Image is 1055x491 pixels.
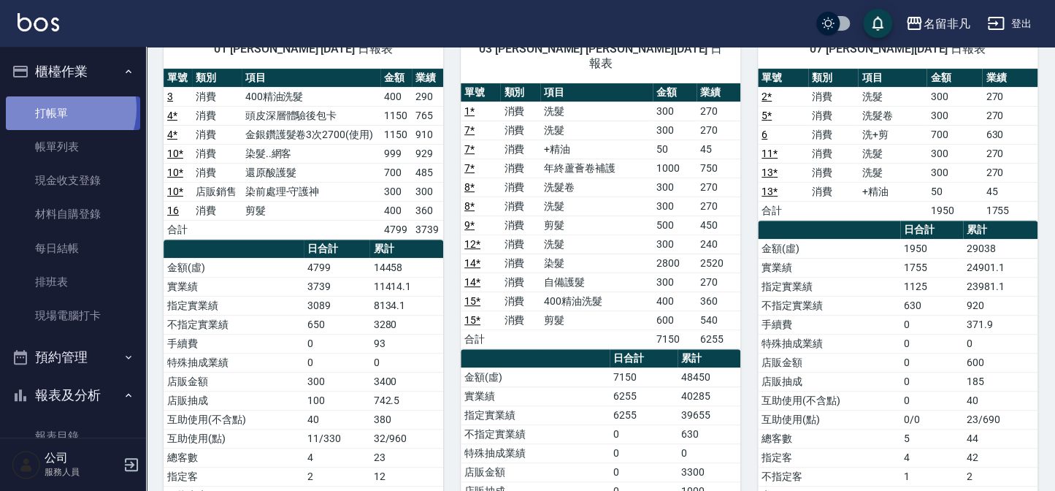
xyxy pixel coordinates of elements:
[653,330,697,349] td: 7150
[610,425,678,444] td: 0
[900,315,963,334] td: 0
[858,69,927,88] th: 項目
[653,216,697,235] td: 500
[6,376,140,414] button: 報表及分析
[678,463,740,482] td: 3300
[923,15,970,33] div: 名留非凡
[540,102,653,121] td: 洗髮
[540,178,653,197] td: 洗髮卷
[540,273,653,292] td: 自備護髮
[461,406,610,425] td: 指定實業績
[610,463,678,482] td: 0
[927,125,982,144] td: 700
[167,91,173,102] a: 3
[697,140,740,159] td: 45
[653,178,697,197] td: 300
[6,338,140,376] button: 預約管理
[164,296,304,315] td: 指定實業績
[164,353,304,372] td: 特殊抽成業績
[380,69,412,88] th: 金額
[500,159,540,178] td: 消費
[412,125,443,144] td: 910
[653,311,697,330] td: 600
[758,353,900,372] td: 店販金額
[758,296,900,315] td: 不指定實業績
[758,467,900,486] td: 不指定客
[697,159,740,178] td: 750
[304,410,370,429] td: 40
[927,69,982,88] th: 金額
[858,125,927,144] td: 洗+剪
[963,334,1037,353] td: 0
[380,144,412,163] td: 999
[758,201,808,220] td: 合計
[540,197,653,216] td: 洗髮
[412,144,443,163] td: 929
[380,220,412,239] td: 4799
[758,277,900,296] td: 指定實業績
[697,273,740,292] td: 270
[164,448,304,467] td: 總客數
[192,182,242,201] td: 店販銷售
[500,216,540,235] td: 消費
[164,372,304,391] td: 店販金額
[304,391,370,410] td: 100
[304,353,370,372] td: 0
[242,69,380,88] th: 項目
[963,258,1037,277] td: 24901.1
[369,448,443,467] td: 23
[758,334,900,353] td: 特殊抽成業績
[242,201,380,220] td: 剪髮
[697,235,740,254] td: 240
[380,163,412,182] td: 700
[758,410,900,429] td: 互助使用(點)
[461,83,740,349] table: a dense table
[758,429,900,448] td: 總客數
[982,125,1037,144] td: 630
[192,125,242,144] td: 消費
[369,315,443,334] td: 3280
[242,87,380,106] td: 400精油洗髮
[963,467,1037,486] td: 2
[242,182,380,201] td: 染前處理-守護神
[369,277,443,296] td: 11414.1
[653,140,697,159] td: 50
[500,273,540,292] td: 消費
[697,292,740,311] td: 360
[678,425,740,444] td: 630
[863,9,892,38] button: save
[678,444,740,463] td: 0
[500,254,540,273] td: 消費
[982,182,1037,201] td: 45
[192,87,242,106] td: 消費
[540,254,653,273] td: 染髮
[500,311,540,330] td: 消費
[500,197,540,216] td: 消費
[963,296,1037,315] td: 920
[478,42,723,71] span: 03 [PERSON_NAME] [PERSON_NAME][DATE] 日報表
[369,391,443,410] td: 742.5
[164,334,304,353] td: 手續費
[900,391,963,410] td: 0
[6,265,140,299] a: 排班表
[304,240,370,259] th: 日合計
[697,311,740,330] td: 540
[963,277,1037,296] td: 23981.1
[192,69,242,88] th: 類別
[900,239,963,258] td: 1950
[164,277,304,296] td: 實業績
[6,53,140,91] button: 櫃檯作業
[461,425,610,444] td: 不指定實業績
[758,258,900,277] td: 實業績
[380,182,412,201] td: 300
[500,292,540,311] td: 消費
[678,349,740,368] th: 累計
[982,87,1037,106] td: 270
[900,410,963,429] td: 0/0
[164,391,304,410] td: 店販抽成
[540,159,653,178] td: 年終蘆薈卷補護
[900,258,963,277] td: 1755
[461,387,610,406] td: 實業績
[808,144,859,163] td: 消費
[181,42,426,56] span: 01 [PERSON_NAME] [DATE] 日報表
